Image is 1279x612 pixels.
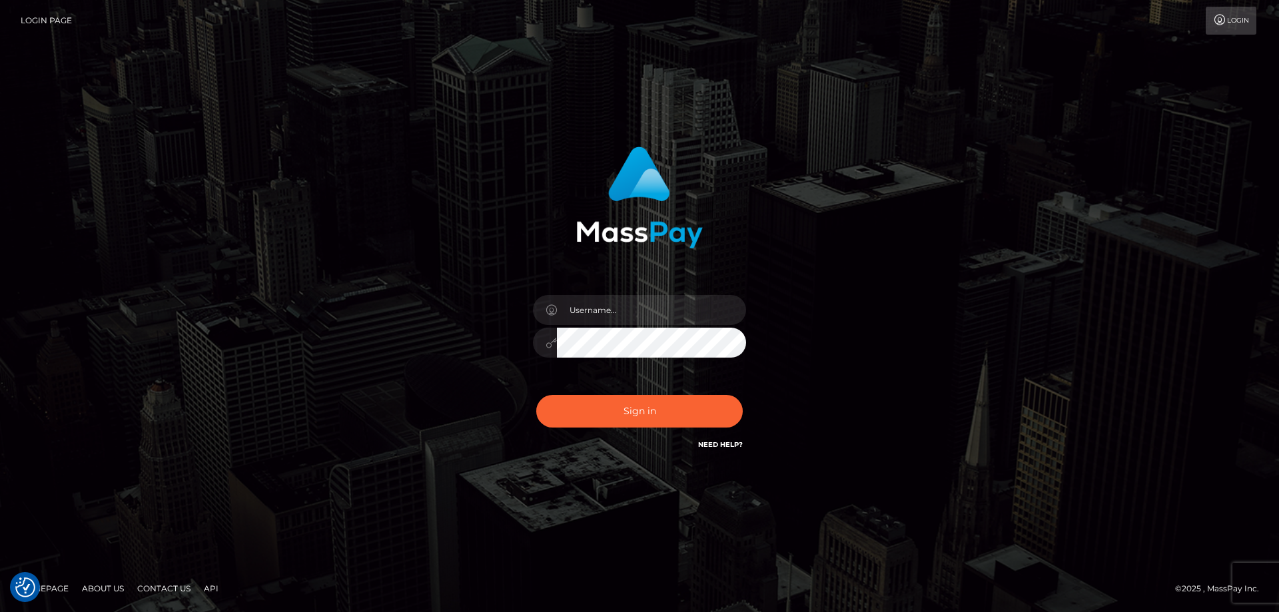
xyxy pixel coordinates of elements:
[132,578,196,599] a: Contact Us
[15,577,35,597] button: Consent Preferences
[15,578,74,599] a: Homepage
[21,7,72,35] a: Login Page
[576,147,703,248] img: MassPay Login
[1206,7,1256,35] a: Login
[15,577,35,597] img: Revisit consent button
[1175,581,1269,596] div: © 2025 , MassPay Inc.
[536,395,743,428] button: Sign in
[557,295,746,325] input: Username...
[199,578,224,599] a: API
[77,578,129,599] a: About Us
[698,440,743,449] a: Need Help?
